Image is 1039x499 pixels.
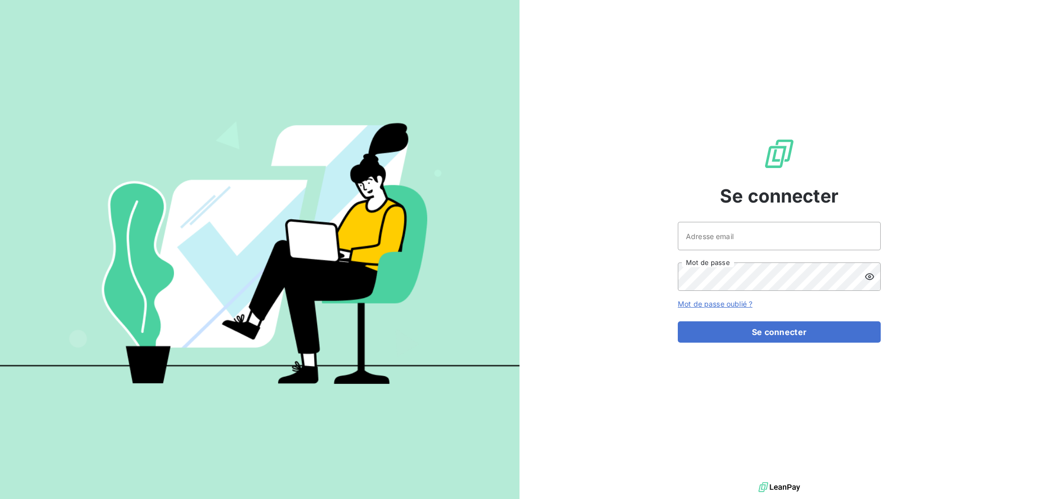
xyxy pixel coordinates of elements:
img: Logo LeanPay [763,138,795,170]
img: logo [758,480,800,495]
input: placeholder [678,222,881,250]
button: Se connecter [678,321,881,343]
a: Mot de passe oublié ? [678,300,752,308]
span: Se connecter [720,182,839,210]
